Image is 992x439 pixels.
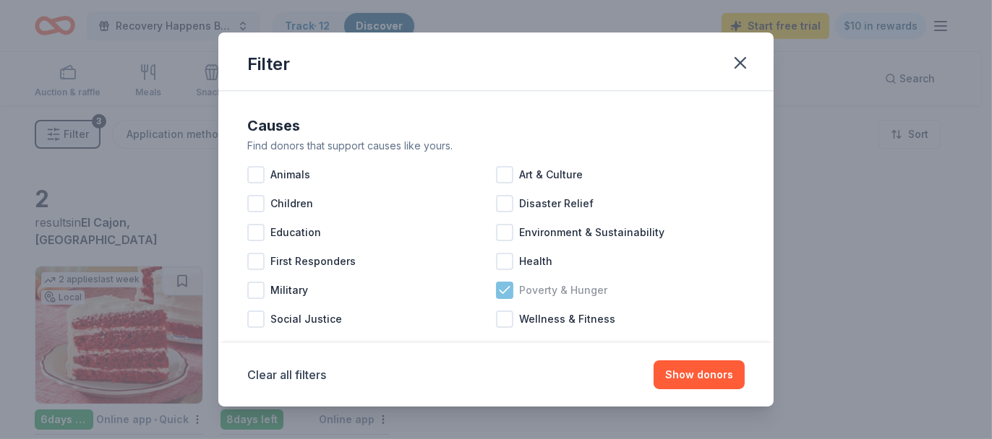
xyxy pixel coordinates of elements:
[247,114,745,137] div: Causes
[270,224,321,241] span: Education
[654,360,745,389] button: Show donors
[519,310,615,328] span: Wellness & Fitness
[519,282,607,299] span: Poverty & Hunger
[519,195,594,212] span: Disaster Relief
[519,166,583,183] span: Art & Culture
[247,53,290,76] div: Filter
[270,253,356,270] span: First Responders
[247,366,326,383] button: Clear all filters
[519,224,664,241] span: Environment & Sustainability
[519,253,552,270] span: Health
[270,310,342,328] span: Social Justice
[270,282,308,299] span: Military
[270,166,310,183] span: Animals
[270,195,313,212] span: Children
[247,137,745,155] div: Find donors that support causes like yours.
